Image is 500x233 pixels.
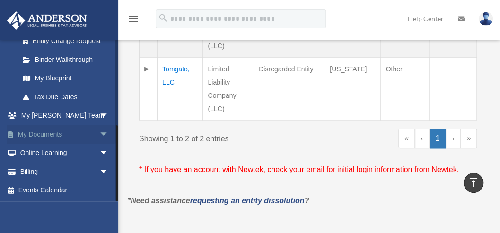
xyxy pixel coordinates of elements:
p: * If you have an account with Newtek, check your email for initial login information from Newtek. [139,163,477,176]
a: My Blueprint [13,69,118,88]
img: Anderson Advisors Platinum Portal [4,11,90,30]
a: My [PERSON_NAME] Teamarrow_drop_down [7,106,123,125]
a: Last [460,129,477,148]
span: arrow_drop_down [99,106,118,126]
a: Online Learningarrow_drop_down [7,144,123,163]
a: 1 [430,129,446,148]
td: Tomgato, LLC [158,58,203,121]
a: Entity Change Request [13,32,118,51]
span: arrow_drop_down [99,144,118,163]
td: Other [381,58,429,121]
td: [US_STATE] [325,58,381,121]
a: requesting an entity dissolution [190,197,305,205]
i: menu [128,13,139,25]
td: Limited Liability Company (LLC) [203,58,254,121]
a: First [398,129,415,148]
a: Binder Walkthrough [13,50,118,69]
span: arrow_drop_down [99,125,118,144]
a: Tax Due Dates [13,87,118,106]
a: Billingarrow_drop_down [7,162,123,181]
div: Showing 1 to 2 of 2 entries [139,129,301,146]
span: arrow_drop_down [99,162,118,181]
em: *Need assistance ? [128,197,309,205]
a: vertical_align_top [464,173,483,193]
i: vertical_align_top [468,177,479,188]
a: Next [446,129,460,148]
a: My Documentsarrow_drop_down [7,125,123,144]
i: search [158,13,168,23]
a: Previous [415,129,430,148]
img: User Pic [479,12,493,26]
a: menu [128,17,139,25]
a: Events Calendar [7,181,123,200]
td: Disregarded Entity [254,58,325,121]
